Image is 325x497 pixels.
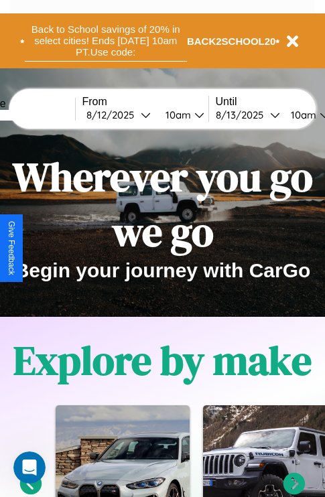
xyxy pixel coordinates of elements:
[159,109,194,121] div: 10am
[13,451,46,484] iframe: Intercom live chat
[82,108,155,122] button: 8/12/2025
[82,96,208,108] label: From
[155,108,208,122] button: 10am
[284,109,320,121] div: 10am
[7,221,16,275] div: Give Feedback
[13,333,312,388] h1: Explore by make
[216,109,270,121] div: 8 / 13 / 2025
[187,35,276,47] b: BACK2SCHOOL20
[25,20,187,62] button: Back to School savings of 20% in select cities! Ends [DATE] 10am PT.Use code:
[86,109,141,121] div: 8 / 12 / 2025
